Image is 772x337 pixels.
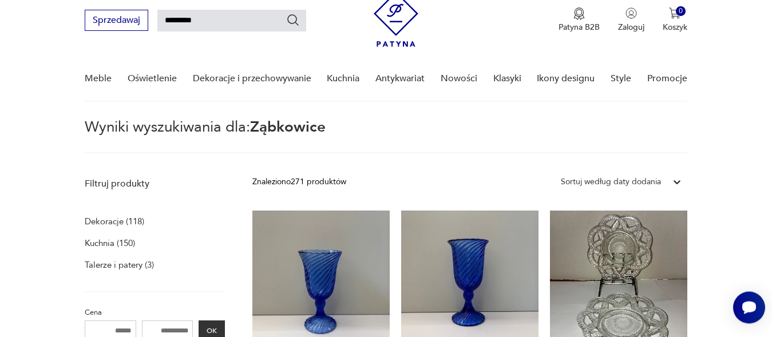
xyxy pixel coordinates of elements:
p: Cena [85,306,225,319]
a: Style [611,57,631,101]
p: Zaloguj [618,22,644,33]
a: Antykwariat [375,57,425,101]
img: Ikona koszyka [669,7,680,19]
img: Ikonka użytkownika [625,7,637,19]
a: Sprzedawaj [85,17,148,25]
img: Ikona medalu [573,7,585,20]
div: 0 [676,6,686,16]
button: 0Koszyk [663,7,687,33]
p: Filtruj produkty [85,177,225,190]
p: Patyna B2B [559,22,600,33]
iframe: Smartsupp widget button [733,291,765,323]
a: Oświetlenie [128,57,177,101]
a: Dekoracje (118) [85,213,144,229]
div: Sortuj według daty dodania [561,176,661,188]
a: Klasyki [493,57,521,101]
button: Szukaj [286,13,300,27]
a: Meble [85,57,112,101]
a: Nowości [441,57,477,101]
div: Znaleziono 271 produktów [252,176,346,188]
button: Sprzedawaj [85,10,148,31]
a: Kuchnia (150) [85,235,135,251]
p: Wyniki wyszukiwania dla: [85,120,687,153]
a: Ikona medaluPatyna B2B [559,7,600,33]
a: Kuchnia [327,57,359,101]
p: Koszyk [663,22,687,33]
button: Patyna B2B [559,7,600,33]
button: Zaloguj [618,7,644,33]
a: Dekoracje i przechowywanie [193,57,311,101]
a: Promocje [647,57,687,101]
span: Ząbkowice [250,117,326,137]
a: Talerze i patery (3) [85,257,154,273]
a: Ikony designu [537,57,595,101]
